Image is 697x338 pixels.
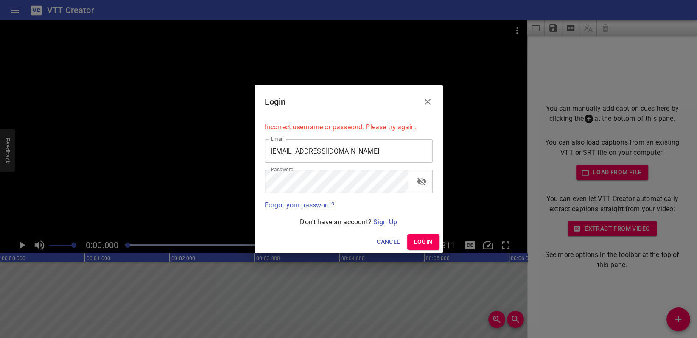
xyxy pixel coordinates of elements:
span: Cancel [377,237,400,247]
span: Login [414,237,433,247]
p: Incorrect username or password. Please try again. [265,122,433,132]
p: Don't have an account? [265,217,433,227]
h6: Login [265,95,286,109]
a: Sign Up [373,218,397,226]
button: Cancel [373,234,403,250]
button: Close [417,92,438,112]
button: Login [407,234,439,250]
a: Forgot your password? [265,201,335,209]
button: toggle password visibility [411,171,432,192]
